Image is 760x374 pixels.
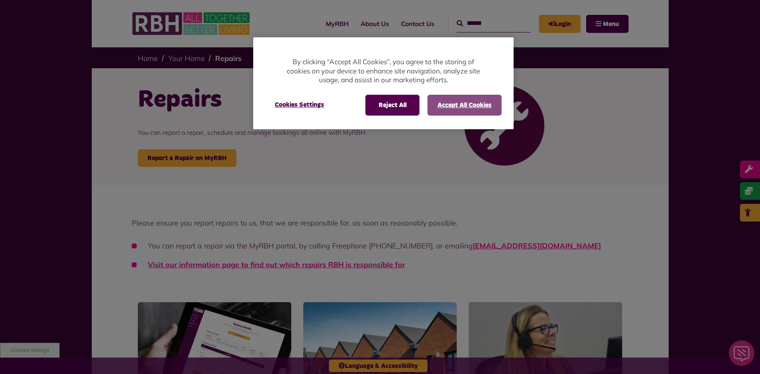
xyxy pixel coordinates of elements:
[427,95,502,116] button: Accept All Cookies
[265,95,334,115] button: Cookies Settings
[253,37,514,129] div: Cookie banner
[253,37,514,129] div: Privacy
[285,57,482,85] p: By clicking “Accept All Cookies”, you agree to the storing of cookies on your device to enhance s...
[5,2,30,28] div: Close Web Assistant
[365,95,419,116] button: Reject All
